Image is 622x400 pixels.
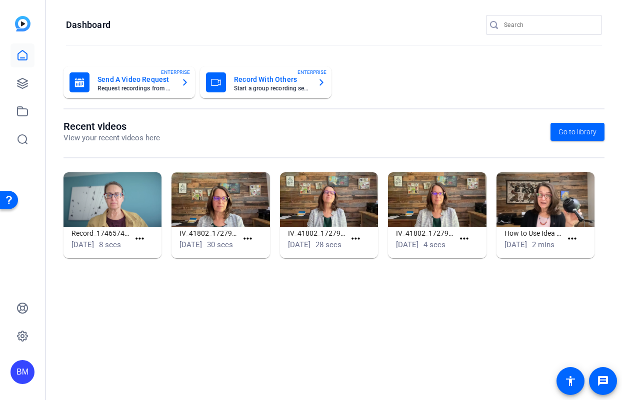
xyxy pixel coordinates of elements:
span: 30 secs [207,240,233,249]
h1: Recent videos [63,120,160,132]
span: [DATE] [396,240,418,249]
h1: Dashboard [66,19,110,31]
mat-icon: more_horiz [458,233,470,245]
span: 8 secs [99,240,121,249]
mat-card-subtitle: Request recordings from anyone, anywhere [97,85,173,91]
mat-icon: more_horiz [133,233,146,245]
mat-icon: accessibility [564,375,576,387]
a: Go to library [550,123,604,141]
img: Record_1746574321982_webcam [63,172,161,227]
h1: IV_41802_1727974122981_webcam [288,227,346,239]
p: View your recent videos here [63,132,160,144]
mat-card-subtitle: Start a group recording session [234,85,309,91]
h1: IV_41802_1727973997555_webcam [179,227,237,239]
img: How to Use Idea Kit Creator Studio [496,172,594,227]
img: blue-gradient.svg [15,16,30,31]
span: 28 secs [315,240,341,249]
span: 2 mins [532,240,554,249]
img: IV_41802_1727973997555_webcam [171,172,269,227]
span: [DATE] [179,240,202,249]
mat-icon: message [597,375,609,387]
mat-card-title: Send A Video Request [97,73,173,85]
mat-icon: more_horiz [241,233,254,245]
mat-icon: more_horiz [349,233,362,245]
span: 4 secs [423,240,445,249]
span: ENTERPRISE [297,68,326,76]
button: Record With OthersStart a group recording sessionENTERPRISE [200,66,331,98]
img: IV_41802_1727974072817_webcam [388,172,486,227]
h1: How to Use Idea Kit Creator Studio [504,227,562,239]
span: Go to library [558,127,596,137]
mat-card-title: Record With Others [234,73,309,85]
div: BM [10,360,34,384]
h1: Record_1746574321982_webcam [71,227,129,239]
span: ENTERPRISE [161,68,190,76]
img: IV_41802_1727974122981_webcam [280,172,378,227]
span: [DATE] [504,240,527,249]
span: [DATE] [288,240,310,249]
h1: IV_41802_1727974072817_webcam [396,227,454,239]
span: [DATE] [71,240,94,249]
button: Send A Video RequestRequest recordings from anyone, anywhereENTERPRISE [63,66,195,98]
mat-icon: more_horiz [566,233,578,245]
input: Search [504,19,594,31]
